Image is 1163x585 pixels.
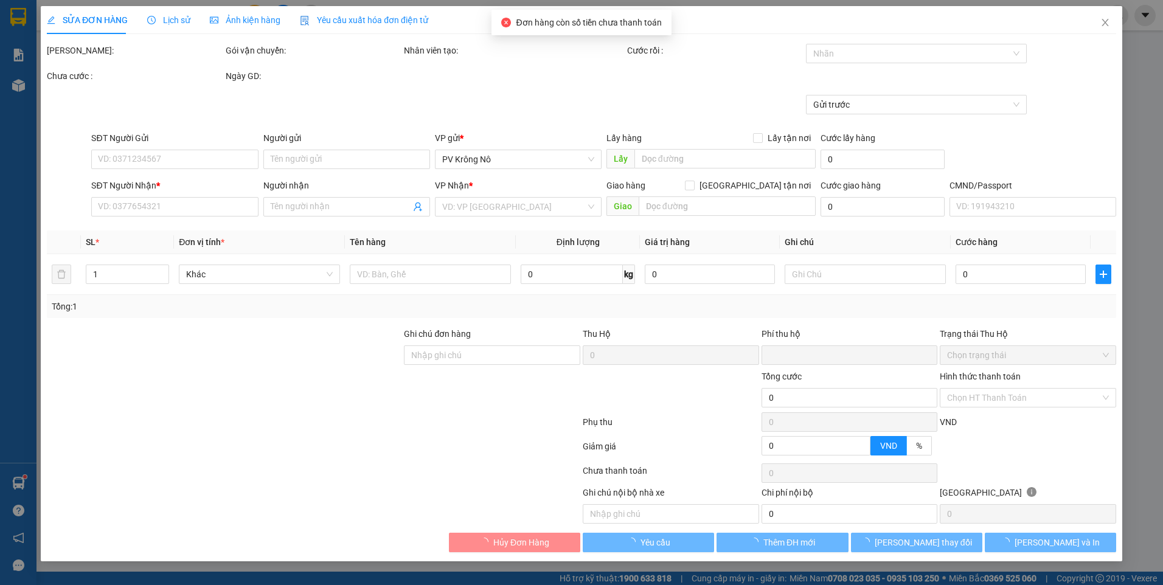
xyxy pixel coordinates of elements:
label: Cước giao hàng [821,181,881,190]
div: SĐT Người Nhận [91,179,258,192]
div: Người nhận [263,179,429,192]
span: Đơn vị tính [179,237,224,247]
div: Trạng thái Thu Hộ [940,327,1116,341]
span: Lấy hàng [606,133,642,143]
span: loading [750,538,763,546]
label: Hình thức thanh toán [940,372,1021,381]
div: CMND/Passport [949,179,1116,192]
span: Đơn hàng còn số tiền chưa thanh toán [516,18,661,27]
span: PV Bình Dương [122,88,164,95]
span: KN10250246 [122,46,172,55]
div: Phí thu hộ [762,327,938,345]
button: Hủy Đơn Hàng [449,533,580,552]
span: % [916,441,922,451]
div: VP gửi [435,131,602,145]
span: VND [940,417,957,427]
span: close [1100,18,1110,27]
button: [PERSON_NAME] và In [985,533,1116,552]
span: Giao hàng [606,181,645,190]
span: loading [480,538,493,546]
button: [PERSON_NAME] thay đổi [851,533,982,552]
div: Phụ thu [581,415,760,437]
button: Thêm ĐH mới [717,533,848,552]
span: Tên hàng [350,237,386,247]
span: Thêm ĐH mới [763,536,815,549]
img: icon [300,16,310,26]
span: loading [861,538,875,546]
span: user-add [413,202,423,212]
input: Ghi chú đơn hàng [404,345,580,365]
button: Close [1088,6,1122,40]
label: Cước lấy hàng [821,133,875,143]
span: Lấy [606,149,634,168]
span: Ảnh kiện hàng [210,15,280,25]
span: [GEOGRAPHIC_DATA] tận nơi [695,179,816,192]
div: Ghi chú nội bộ nhà xe [583,486,759,504]
input: VD: Bàn, Ghế [350,265,511,284]
div: SĐT Người Gửi [91,131,258,145]
label: Ghi chú đơn hàng [404,329,471,339]
span: Hủy Đơn Hàng [493,536,549,549]
span: Cước hàng [956,237,998,247]
span: kg [623,265,635,284]
span: Gửi trước [813,95,1019,114]
span: Giao [606,196,639,216]
th: Ghi chú [780,230,951,254]
button: plus [1095,265,1111,284]
div: Tổng: 1 [52,300,449,313]
span: SỬA ĐƠN HÀNG [47,15,128,25]
div: Chi phí nội bộ [762,486,938,504]
div: Ngày GD: [226,69,402,83]
input: Dọc đường [634,149,816,168]
div: Gói vận chuyển: [226,44,402,57]
span: SL [86,237,95,247]
div: Người gửi [263,131,429,145]
span: VND [880,441,897,451]
strong: BIÊN NHẬN GỬI HÀNG HOÁ [42,73,141,82]
div: Giảm giá [581,440,760,461]
span: Định lượng [557,237,600,247]
div: Cước rồi : [627,44,804,57]
div: Nhân viên tạo: [404,44,625,57]
span: Thu Hộ [583,329,611,339]
span: clock-circle [147,16,156,24]
button: Yêu cầu [583,533,714,552]
span: Chọn trạng thái [947,346,1109,364]
span: close-circle [501,18,511,27]
span: picture [210,16,218,24]
span: loading [627,538,641,546]
strong: CÔNG TY TNHH [GEOGRAPHIC_DATA] 214 QL13 - P.26 - Q.BÌNH THẠNH - TP HCM 1900888606 [32,19,99,65]
span: Tổng cước [762,372,802,381]
input: Cước lấy hàng [821,150,945,169]
img: logo [12,27,28,58]
span: Khác [186,265,333,283]
span: PV Krông Nô [41,85,76,92]
input: Cước giao hàng [821,197,945,216]
span: info-circle [1027,487,1036,497]
span: Lấy tận nơi [763,131,816,145]
div: Chưa thanh toán [581,464,760,485]
span: edit [47,16,55,24]
span: Giá trị hàng [645,237,690,247]
span: Yêu cầu xuất hóa đơn điện tử [300,15,428,25]
span: plus [1096,269,1111,279]
span: Lịch sử [147,15,190,25]
span: loading [1001,538,1015,546]
div: [PERSON_NAME]: [47,44,223,57]
span: VP Nhận [435,181,469,190]
input: Nhập ghi chú [583,504,759,524]
span: Nơi gửi: [12,85,25,102]
span: [PERSON_NAME] thay đổi [875,536,972,549]
input: Dọc đường [639,196,816,216]
div: [GEOGRAPHIC_DATA] [940,486,1116,504]
span: PV Krông Nô [442,150,594,168]
span: Nơi nhận: [93,85,113,102]
button: delete [52,265,71,284]
input: Ghi Chú [785,265,946,284]
span: [PERSON_NAME] và In [1015,536,1100,549]
span: Yêu cầu [641,536,670,549]
div: Chưa cước : [47,69,223,83]
span: 09:19:31 [DATE] [116,55,172,64]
